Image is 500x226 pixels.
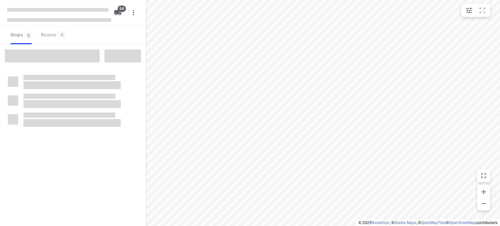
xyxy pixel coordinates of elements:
[358,220,497,225] li: © 2025 , © , © © contributors
[449,220,476,225] a: OpenStreetMap
[371,220,390,225] a: Routetitan
[421,220,446,225] a: OpenMapTiles
[394,220,416,225] a: Stadia Maps
[461,4,490,17] div: small contained button group
[463,4,476,17] button: Map settings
